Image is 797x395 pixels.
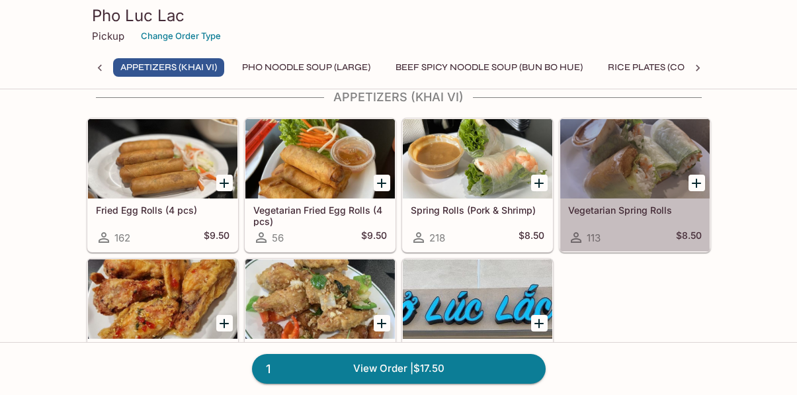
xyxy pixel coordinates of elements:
a: Fish Sauce Wings (5)31$10.50 [87,259,238,392]
span: 113 [587,232,601,244]
button: Add Fish Sauce Wings (5) [216,315,233,331]
button: Rice Plates (Com Dia) [601,58,720,77]
h4: Appetizers (Khai Vi) [87,90,711,105]
div: Vegetarian Fried Egg Rolls (4 pcs) [245,119,395,198]
span: 218 [429,232,445,244]
h5: Fried Egg Rolls (4 pcs) [96,204,230,216]
h5: Vegetarian Spring Rolls [568,204,702,216]
div: Garlic Butter Wings (5) [245,259,395,339]
span: 1 [258,360,278,378]
a: Vietnamese Chicken Salad38$13.50 [402,259,553,392]
div: Vietnamese Chicken Salad [403,259,552,339]
h5: $8.50 [676,230,702,245]
div: Fried Egg Rolls (4 pcs) [88,119,237,198]
a: Fried Egg Rolls (4 pcs)162$9.50 [87,118,238,252]
button: Add Fried Egg Rolls (4 pcs) [216,175,233,191]
h5: $9.50 [204,230,230,245]
button: Change Order Type [135,26,227,46]
a: Vegetarian Fried Egg Rolls (4 pcs)56$9.50 [245,118,396,252]
p: Pickup [92,30,124,42]
button: Appetizers (Khai Vi) [113,58,224,77]
a: Vegetarian Spring Rolls113$8.50 [560,118,710,252]
h3: Pho Luc Lac [92,5,706,26]
h5: Vegetarian Fried Egg Rolls (4 pcs) [253,204,387,226]
a: Garlic Butter Wings (5)64$10.50 [245,259,396,392]
button: Add Vegetarian Spring Rolls [689,175,705,191]
button: Add Spring Rolls (Pork & Shrimp) [531,175,548,191]
span: 56 [272,232,284,244]
a: Spring Rolls (Pork & Shrimp)218$8.50 [402,118,553,252]
span: 162 [114,232,130,244]
div: Spring Rolls (Pork & Shrimp) [403,119,552,198]
button: Add Garlic Butter Wings (5) [374,315,390,331]
button: Add Vietnamese Chicken Salad [531,315,548,331]
a: 1View Order |$17.50 [252,354,546,383]
button: Add Vegetarian Fried Egg Rolls (4 pcs) [374,175,390,191]
h5: $8.50 [519,230,544,245]
h5: Spring Rolls (Pork & Shrimp) [411,204,544,216]
button: Beef Spicy Noodle Soup (Bun Bo Hue) [388,58,590,77]
button: Pho Noodle Soup (Large) [235,58,378,77]
div: Vegetarian Spring Rolls [560,119,710,198]
div: Fish Sauce Wings (5) [88,259,237,339]
h5: $9.50 [361,230,387,245]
